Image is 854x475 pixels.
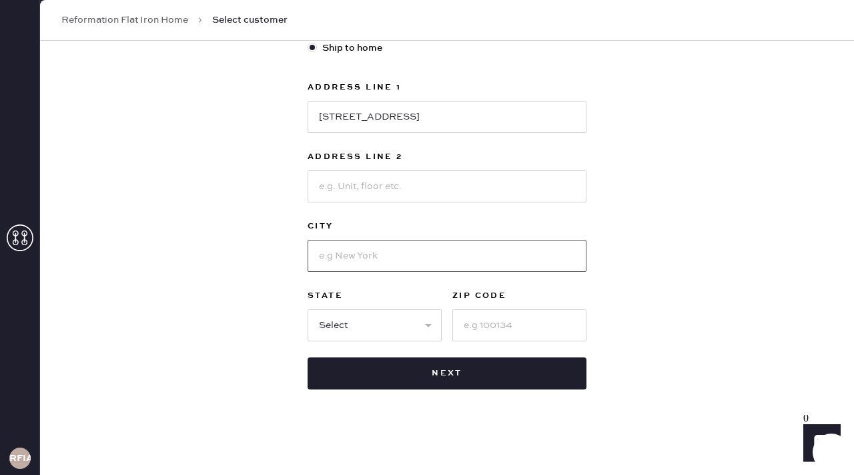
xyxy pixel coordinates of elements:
label: ZIP Code [452,288,586,304]
a: Reformation Flat Iron Home [61,13,188,27]
button: Next [308,357,586,389]
label: State [308,288,442,304]
iframe: Front Chat [791,415,848,472]
h3: RFIA [9,454,31,463]
label: Address Line 2 [308,149,586,165]
input: e.g. Street address, P.O. box etc. [308,101,586,133]
input: e.g New York [308,240,586,272]
label: Ship to home [308,41,586,55]
label: City [308,218,586,234]
label: Address Line 1 [308,80,586,96]
input: e.g 100134 [452,309,586,341]
span: Select customer [212,13,288,27]
input: e.g. Unit, floor etc. [308,170,586,202]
